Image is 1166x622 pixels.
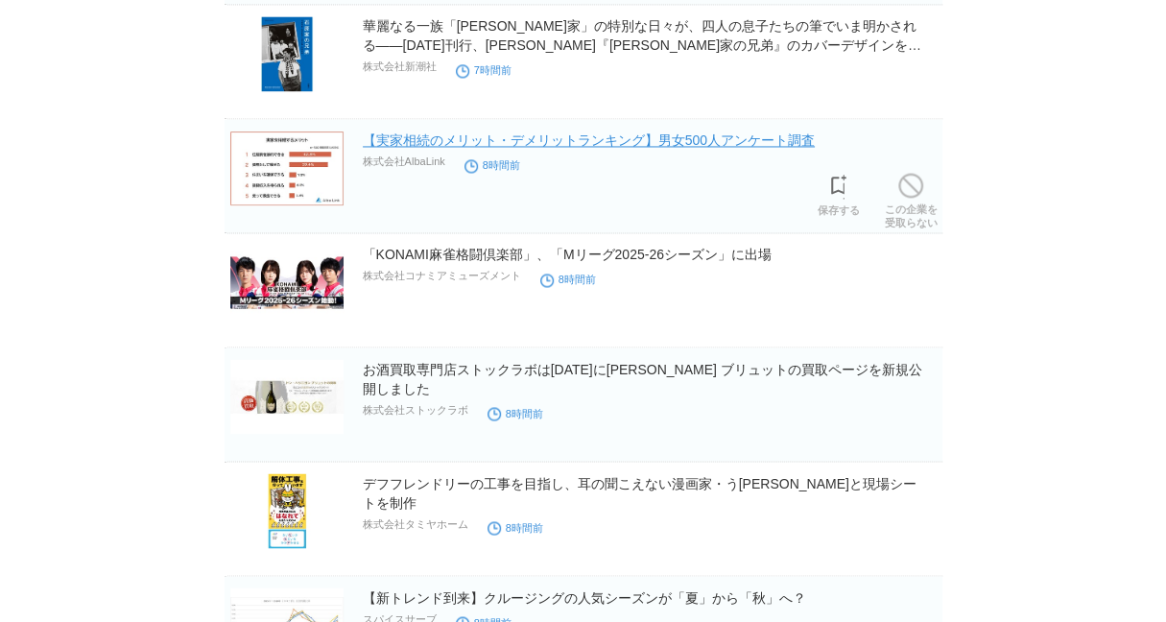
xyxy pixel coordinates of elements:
p: 株式会社ストックラボ [363,402,468,417]
a: 華麗なる一族「[PERSON_NAME]家」の特別な日々が、四人の息子たちの筆でいま明かされる――[DATE]刊行、[PERSON_NAME]『[PERSON_NAME]家の兄弟』のカバーデザイ... [363,18,921,72]
a: 【実家相続のメリット・デメリットランキング】男女500人アンケート調査 [363,132,815,148]
p: 株式会社新潮社 [363,60,437,74]
time: 8時間前 [488,521,543,533]
a: 【新トレンド到来】クルージングの人気シーズンが「夏」から「秋」へ？ [363,589,806,605]
a: お酒買取専門店ストックラボは[DATE]に[PERSON_NAME] ブリュットの買取ページを新規公開しました [363,361,922,395]
p: 株式会社AlbaLink [363,155,445,169]
time: 8時間前 [540,274,596,285]
p: 株式会社コナミアミューズメント [363,269,521,283]
img: デフフレンドリーの工事を目指し、耳の聞こえない漫画家・うさささんと現場シートを制作 [230,473,344,548]
time: 8時間前 [488,407,543,419]
p: 株式会社タミヤホーム [363,516,468,531]
img: 華麗なる一族「石原家」の特別な日々が、四人の息子たちの筆でいま明かされる――10月16日刊行、リレー・エッセイ『石原家の兄弟』のカバーデザインを公開します！ [230,16,344,91]
img: お酒買取専門店ストックラボは2025年9月にドン・ペリニヨン ブリュットの買取ページを新規公開しました [230,359,344,434]
a: デフフレンドリーの工事を目指し、耳の聞こえない漫画家・う[PERSON_NAME]と現場シートを制作 [363,475,916,510]
a: 「KONAMI麻雀格闘倶楽部」、「Mリーグ2025-26シーズン」に出場 [363,247,772,262]
a: 保存する [818,169,860,217]
time: 7時間前 [456,64,512,76]
img: 「KONAMI麻雀格闘倶楽部」、「Mリーグ2025-26シーズン」に出場 [230,245,344,320]
a: この企業を受取らない [885,168,938,229]
time: 8時間前 [464,159,520,171]
img: 【実家相続のメリット・デメリットランキング】男女500人アンケート調査 [230,131,344,205]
